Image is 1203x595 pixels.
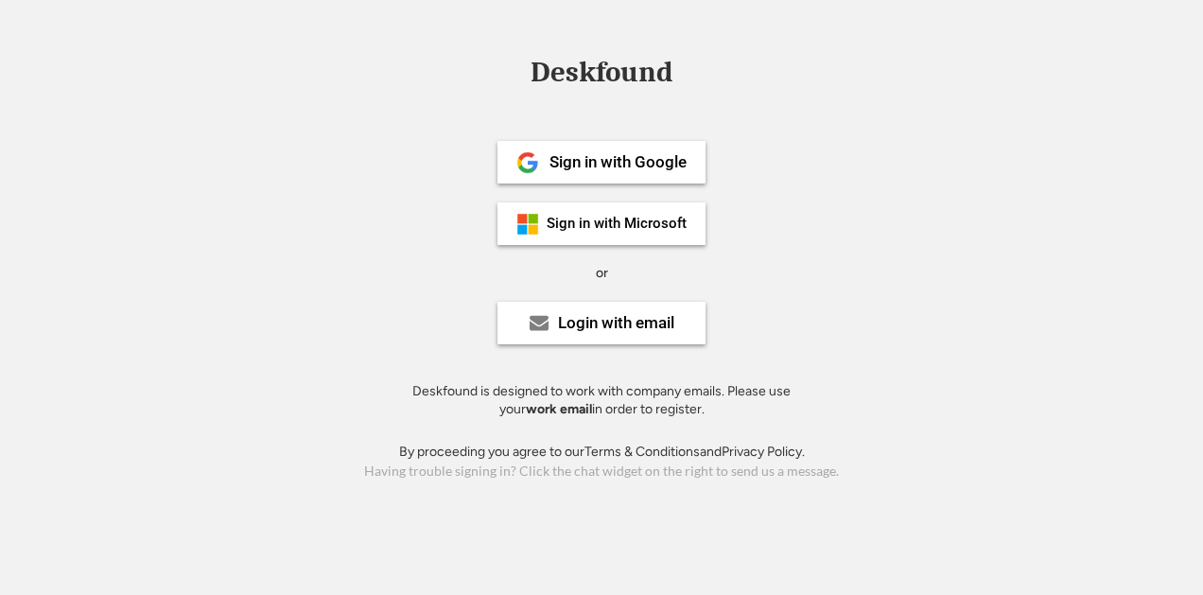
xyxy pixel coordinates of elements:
[516,213,539,236] img: ms-symbollockup_mssymbol_19.png
[596,264,608,283] div: or
[516,151,539,174] img: 1024px-Google__G__Logo.svg.png
[549,154,687,170] div: Sign in with Google
[521,58,682,87] div: Deskfound
[389,382,814,419] div: Deskfound is designed to work with company emails. Please use your in order to register.
[526,401,592,417] strong: work email
[558,315,674,331] div: Login with email
[584,444,700,460] a: Terms & Conditions
[399,443,805,462] div: By proceeding you agree to our and
[547,217,687,231] div: Sign in with Microsoft
[722,444,805,460] a: Privacy Policy.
